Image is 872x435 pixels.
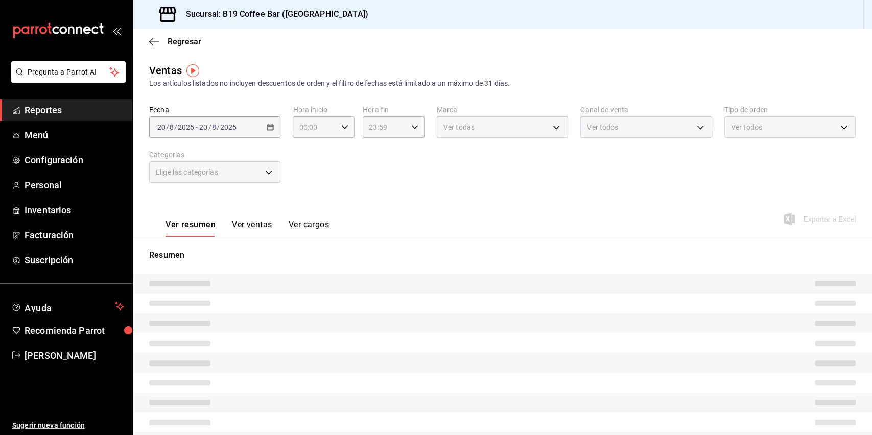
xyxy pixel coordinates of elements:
label: Marca [437,106,568,113]
span: / [217,123,220,131]
label: Categorías [149,151,280,158]
input: -- [211,123,217,131]
span: - [196,123,198,131]
span: Facturación [25,228,124,242]
span: Personal [25,178,124,192]
div: Ventas [149,63,182,78]
span: Sugerir nueva función [12,420,124,431]
span: Reportes [25,103,124,117]
span: Inventarios [25,203,124,217]
label: Tipo de orden [724,106,856,113]
span: Pregunta a Parrot AI [28,67,110,78]
input: ---- [177,123,195,131]
input: ---- [220,123,237,131]
input: -- [199,123,208,131]
span: / [208,123,211,131]
span: Ver todos [587,122,618,132]
input: -- [157,123,166,131]
label: Canal de venta [580,106,712,113]
label: Fecha [149,106,280,113]
label: Hora inicio [293,106,355,113]
button: Regresar [149,37,201,46]
a: Pregunta a Parrot AI [7,74,126,85]
h3: Sucursal: B19 Coffee Bar ([GEOGRAPHIC_DATA]) [178,8,368,20]
span: / [174,123,177,131]
span: Recomienda Parrot [25,324,124,337]
div: Los artículos listados no incluyen descuentos de orden y el filtro de fechas está limitado a un m... [149,78,856,89]
span: Ayuda [25,300,111,312]
span: Ver todos [731,122,762,132]
button: open_drawer_menu [112,27,121,35]
div: navigation tabs [166,220,329,237]
span: Menú [25,128,124,142]
img: Tooltip marker [186,64,199,77]
span: Elige las categorías [156,167,218,177]
input: -- [169,123,174,131]
button: Pregunta a Parrot AI [11,61,126,83]
span: Configuración [25,153,124,167]
button: Ver resumen [166,220,216,237]
span: Regresar [168,37,201,46]
button: Ver ventas [232,220,272,237]
p: Resumen [149,249,856,261]
span: Suscripción [25,253,124,267]
label: Hora fin [363,106,425,113]
span: Ver todas [443,122,475,132]
button: Ver cargos [289,220,329,237]
span: [PERSON_NAME] [25,349,124,362]
span: / [166,123,169,131]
